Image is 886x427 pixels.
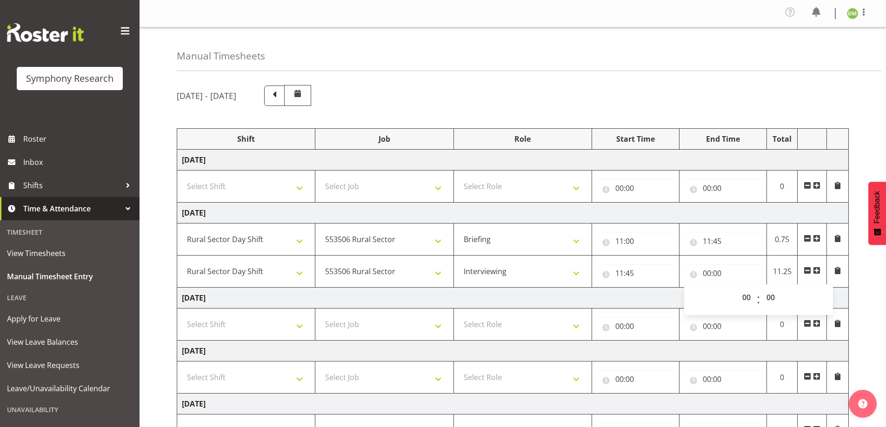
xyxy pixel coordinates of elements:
[177,150,849,171] td: [DATE]
[766,171,798,203] td: 0
[23,155,135,169] span: Inbox
[7,358,133,372] span: View Leave Requests
[597,317,674,335] input: Click to select...
[858,399,867,408] img: help-xxl-2.png
[177,394,849,414] td: [DATE]
[2,223,137,242] div: Timesheet
[772,133,793,145] div: Total
[2,354,137,377] a: View Leave Requests
[182,133,310,145] div: Shift
[757,288,760,311] span: :
[320,133,448,145] div: Job
[2,307,137,330] a: Apply for Leave
[7,269,133,283] span: Manual Timesheet Entry
[684,264,762,282] input: Click to select...
[177,203,849,223] td: [DATE]
[684,179,762,197] input: Click to select...
[7,335,133,349] span: View Leave Balances
[177,91,236,101] h5: [DATE] - [DATE]
[597,179,674,197] input: Click to select...
[7,246,133,260] span: View Timesheets
[7,23,84,42] img: Rosterit website logo
[2,265,137,288] a: Manual Timesheet Entry
[847,8,858,19] img: denise-meager11424.jpg
[2,288,137,307] div: Leave
[684,133,762,145] div: End Time
[2,330,137,354] a: View Leave Balances
[2,400,137,419] div: Unavailability
[868,182,886,245] button: Feedback - Show survey
[26,72,113,85] div: Symphony Research
[177,341,849,361] td: [DATE]
[766,309,798,341] td: 0
[23,202,121,216] span: Time & Attendance
[23,178,121,192] span: Shifts
[7,312,133,326] span: Apply for Leave
[873,191,881,223] span: Feedback
[766,223,798,256] td: 0.75
[597,264,674,282] input: Click to select...
[597,232,674,250] input: Click to select...
[684,317,762,335] input: Click to select...
[597,133,674,145] div: Start Time
[597,370,674,388] input: Click to select...
[177,288,849,309] td: [DATE]
[2,242,137,265] a: View Timesheets
[684,370,762,388] input: Click to select...
[7,381,133,395] span: Leave/Unavailability Calendar
[684,232,762,250] input: Click to select...
[766,361,798,394] td: 0
[766,256,798,288] td: 11.25
[459,133,587,145] div: Role
[2,377,137,400] a: Leave/Unavailability Calendar
[177,51,265,61] h4: Manual Timesheets
[23,132,135,146] span: Roster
